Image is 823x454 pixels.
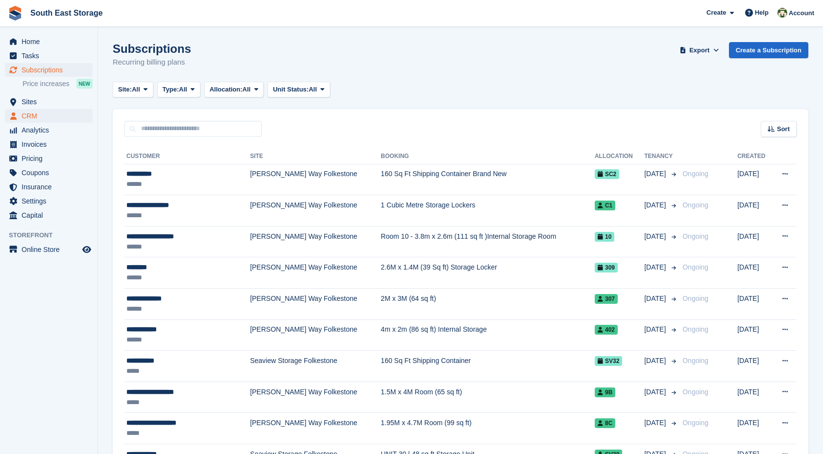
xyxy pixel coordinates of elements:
span: [DATE] [644,418,668,428]
a: menu [5,152,93,165]
th: Customer [124,149,250,164]
span: Ongoing [682,170,708,178]
span: 9B [595,387,615,397]
a: menu [5,49,93,63]
span: Ongoing [682,325,708,333]
h1: Subscriptions [113,42,191,55]
td: [DATE] [737,382,772,413]
span: [DATE] [644,262,668,272]
a: menu [5,63,93,77]
td: [DATE] [737,413,772,444]
td: [DATE] [737,226,772,257]
td: [DATE] [737,319,772,351]
a: menu [5,166,93,180]
span: Coupons [22,166,80,180]
td: 1.95M x 4.7M Room (99 sq ft) [381,413,595,444]
td: 160 Sq Ft Shipping Container Brand New [381,164,595,195]
th: Site [250,149,381,164]
span: Export [689,45,709,55]
td: [DATE] [737,351,772,382]
span: CRM [22,109,80,123]
span: 10 [595,232,614,242]
span: Ongoing [682,201,708,209]
span: [DATE] [644,231,668,242]
span: All [309,85,317,94]
span: Capital [22,208,80,222]
span: Create [706,8,726,18]
td: [PERSON_NAME] Way Folkestone [250,319,381,351]
p: Recurring billing plans [113,57,191,68]
td: [DATE] [737,195,772,227]
td: [PERSON_NAME] Way Folkestone [250,289,381,320]
span: Account [789,8,814,18]
span: Insurance [22,180,80,194]
span: Price increases [23,79,70,89]
span: Ongoing [682,295,708,302]
a: menu [5,95,93,109]
a: menu [5,208,93,222]
span: All [132,85,140,94]
td: 2.6M x 1.4M (39 Sq ft) Storage Locker [381,257,595,289]
a: menu [5,180,93,194]
span: Unit Status: [273,85,309,94]
span: Type: [163,85,179,94]
th: Tenancy [644,149,678,164]
span: 309 [595,263,618,272]
button: Export [678,42,721,58]
button: Unit Status: All [267,82,330,98]
td: 1 Cubic Metre Storage Lockers [381,195,595,227]
a: Create a Subscription [729,42,808,58]
span: Invoices [22,137,80,151]
td: [PERSON_NAME] Way Folkestone [250,382,381,413]
span: [DATE] [644,324,668,335]
span: Ongoing [682,263,708,271]
span: Allocation: [210,85,242,94]
td: [PERSON_NAME] Way Folkestone [250,257,381,289]
span: Sites [22,95,80,109]
span: Online Store [22,243,80,256]
td: Room 10 - 3.8m x 2.6m (111 sq ft )Internal Storage Room [381,226,595,257]
th: Allocation [595,149,644,164]
td: [DATE] [737,289,772,320]
span: Sort [777,124,790,134]
span: SC2 [595,169,619,179]
span: All [242,85,251,94]
span: Home [22,35,80,48]
span: Settings [22,194,80,208]
span: [DATE] [644,356,668,366]
span: SV32 [595,356,622,366]
a: Price increases NEW [23,78,93,89]
span: Ongoing [682,419,708,427]
span: Subscriptions [22,63,80,77]
span: 402 [595,325,618,335]
td: Seaview Storage Folkestone [250,351,381,382]
td: [PERSON_NAME] Way Folkestone [250,226,381,257]
span: Ongoing [682,232,708,240]
span: Pricing [22,152,80,165]
a: menu [5,109,93,123]
span: Help [755,8,769,18]
th: Booking [381,149,595,164]
a: Preview store [81,244,93,255]
td: 2M x 3M (64 sq ft) [381,289,595,320]
td: [DATE] [737,257,772,289]
a: menu [5,123,93,137]
button: Site: All [113,82,153,98]
span: 307 [595,294,618,304]
td: 1.5M x 4M Room (65 sq ft) [381,382,595,413]
span: 8C [595,418,615,428]
span: Ongoing [682,357,708,364]
td: [PERSON_NAME] Way Folkestone [250,164,381,195]
a: menu [5,243,93,256]
span: Site: [118,85,132,94]
td: [DATE] [737,164,772,195]
th: Created [737,149,772,164]
span: [DATE] [644,387,668,397]
span: C1 [595,201,615,210]
div: NEW [76,79,93,89]
button: Type: All [157,82,200,98]
td: 4m x 2m (86 sq ft) Internal Storage [381,319,595,351]
span: [DATE] [644,200,668,210]
span: Ongoing [682,388,708,396]
span: Tasks [22,49,80,63]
